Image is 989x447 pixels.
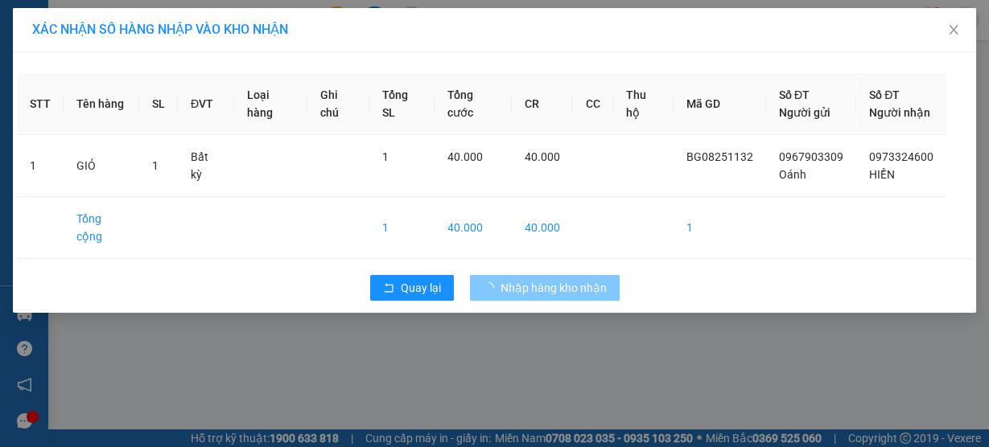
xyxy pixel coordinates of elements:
[139,73,178,135] th: SL
[447,150,483,163] span: 40.000
[369,73,435,135] th: Tổng SL
[869,150,933,163] span: 0973324600
[401,279,441,297] span: Quay lại
[383,282,394,295] span: rollback
[869,168,895,181] span: HIỀN
[686,150,753,163] span: BG08251132
[947,23,960,36] span: close
[869,106,930,119] span: Người nhận
[931,8,976,53] button: Close
[573,73,613,135] th: CC
[869,88,900,101] span: Số ĐT
[613,73,674,135] th: Thu hộ
[525,150,560,163] span: 40.000
[370,275,454,301] button: rollbackQuay lại
[369,197,435,259] td: 1
[512,73,573,135] th: CR
[501,279,607,297] span: Nhập hàng kho nhận
[64,73,139,135] th: Tên hàng
[674,73,766,135] th: Mã GD
[178,135,234,197] td: Bất kỳ
[32,22,288,37] span: XÁC NHẬN SỐ HÀNG NHẬP VÀO KHO NHẬN
[470,275,620,301] button: Nhập hàng kho nhận
[152,159,159,172] span: 1
[17,73,64,135] th: STT
[17,135,64,197] td: 1
[779,106,830,119] span: Người gửi
[674,197,766,259] td: 1
[483,282,501,293] span: loading
[779,150,843,163] span: 0967903309
[779,88,810,101] span: Số ĐT
[779,168,806,181] span: Oánh
[512,197,573,259] td: 40.000
[178,73,234,135] th: ĐVT
[234,73,307,135] th: Loại hàng
[64,135,139,197] td: GIỎ
[307,73,369,135] th: Ghi chú
[64,197,139,259] td: Tổng cộng
[435,197,512,259] td: 40.000
[435,73,512,135] th: Tổng cước
[382,150,389,163] span: 1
